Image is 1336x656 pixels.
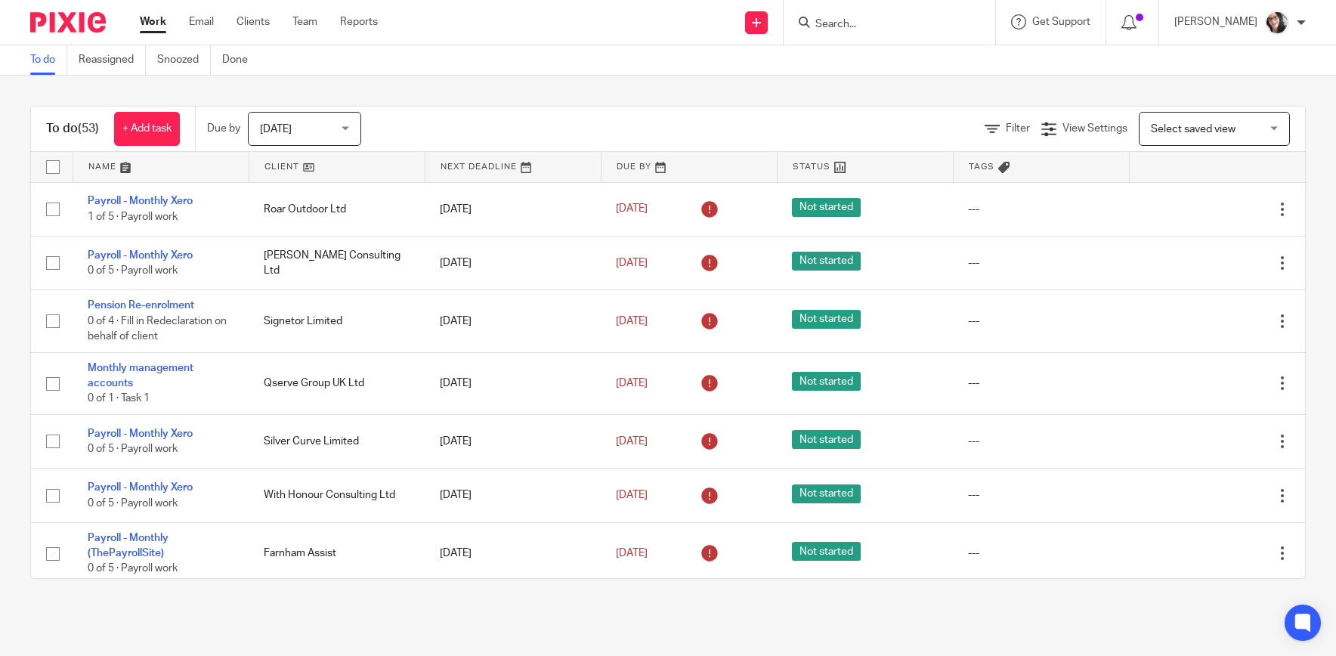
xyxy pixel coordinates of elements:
td: Silver Curve Limited [249,415,425,469]
span: 1 of 5 · Payroll work [88,212,178,222]
a: + Add task [114,112,180,146]
span: Not started [792,310,861,329]
a: Monthly management accounts [88,363,193,388]
td: [DATE] [425,182,601,236]
span: [DATE] [260,124,292,135]
td: Roar Outdoor Ltd [249,182,425,236]
td: [DATE] [425,415,601,469]
span: [DATE] [616,258,648,268]
img: Pixie [30,12,106,32]
span: [DATE] [616,548,648,559]
img: me%20(1).jpg [1265,11,1289,35]
a: Pension Re-enrolment [88,300,194,311]
span: (53) [78,122,99,135]
p: [PERSON_NAME] [1174,14,1257,29]
span: [DATE] [616,316,648,326]
td: [DATE] [425,290,601,352]
span: 0 of 1 · Task 1 [88,394,150,404]
td: Qserve Group UK Ltd [249,352,425,414]
a: Team [292,14,317,29]
a: Done [222,45,259,75]
span: Not started [792,198,861,217]
span: 0 of 5 · Payroll work [88,444,178,454]
span: View Settings [1062,123,1127,134]
span: [DATE] [616,436,648,447]
span: Select saved view [1151,124,1235,135]
span: [DATE] [616,204,648,215]
span: Not started [792,372,861,391]
td: [DATE] [425,522,601,584]
div: --- [968,487,1114,503]
div: --- [968,434,1114,449]
span: Not started [792,430,861,449]
div: --- [968,376,1114,391]
input: Search [814,18,950,32]
a: Snoozed [157,45,211,75]
span: [DATE] [616,490,648,500]
a: Reports [340,14,378,29]
div: --- [968,314,1114,329]
span: 0 of 5 · Payroll work [88,498,178,509]
span: 0 of 5 · Payroll work [88,564,178,574]
td: Farnham Assist [249,522,425,584]
div: --- [968,546,1114,561]
a: To do [30,45,67,75]
a: Reassigned [79,45,146,75]
a: Payroll - Monthly Xero [88,250,193,261]
span: 0 of 5 · Payroll work [88,265,178,276]
td: Signetor Limited [249,290,425,352]
td: [DATE] [425,469,601,522]
td: [DATE] [425,236,601,289]
span: [DATE] [616,378,648,388]
div: --- [968,202,1114,217]
span: Not started [792,542,861,561]
span: Get Support [1032,17,1090,27]
span: Filter [1006,123,1030,134]
h1: To do [46,121,99,137]
a: Email [189,14,214,29]
p: Due by [207,121,240,136]
a: Clients [237,14,270,29]
a: Work [140,14,166,29]
span: Not started [792,484,861,503]
a: Payroll - Monthly Xero [88,482,193,493]
td: With Honour Consulting Ltd [249,469,425,522]
span: 0 of 4 · Fill in Redeclaration on behalf of client [88,316,227,342]
span: Not started [792,252,861,271]
a: Payroll - Monthly Xero [88,429,193,439]
a: Payroll - Monthly Xero [88,196,193,206]
td: [PERSON_NAME] Consulting Ltd [249,236,425,289]
a: Payroll - Monthly (ThePayrollSite) [88,533,169,559]
td: [DATE] [425,352,601,414]
span: Tags [969,162,994,171]
div: --- [968,255,1114,271]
